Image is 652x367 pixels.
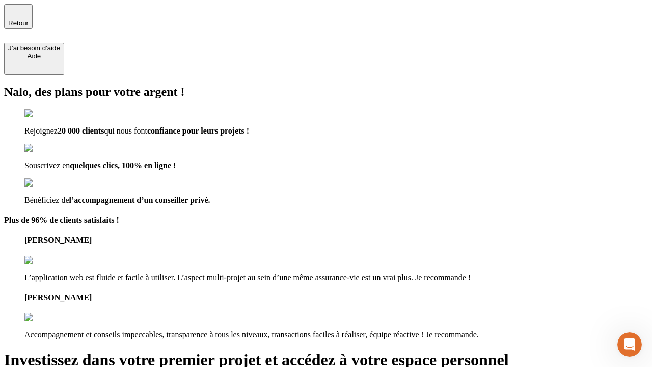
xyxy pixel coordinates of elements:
span: Bénéficiez de [24,196,69,204]
p: L’application web est fluide et facile à utiliser. L’aspect multi-projet au sein d’une même assur... [24,273,648,282]
span: qui nous font [104,126,147,135]
span: l’accompagnement d’un conseiller privé. [69,196,210,204]
img: checkmark [24,144,68,153]
h2: Nalo, des plans pour votre argent ! [4,85,648,99]
span: Retour [8,19,29,27]
img: reviews stars [24,256,75,265]
button: J’ai besoin d'aideAide [4,43,64,75]
div: Aide [8,52,60,60]
h4: Plus de 96% de clients satisfaits ! [4,216,648,225]
img: checkmark [24,178,68,188]
div: J’ai besoin d'aide [8,44,60,52]
span: Rejoignez [24,126,58,135]
span: confiance pour leurs projets ! [147,126,249,135]
span: Souscrivez en [24,161,70,170]
span: quelques clics, 100% en ligne ! [70,161,176,170]
h4: [PERSON_NAME] [24,293,648,302]
span: 20 000 clients [58,126,104,135]
iframe: Intercom live chat [617,332,642,357]
p: Accompagnement et conseils impeccables, transparence à tous les niveaux, transactions faciles à r... [24,330,648,339]
img: checkmark [24,109,68,118]
img: reviews stars [24,313,75,322]
h4: [PERSON_NAME] [24,235,648,245]
button: Retour [4,4,33,29]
